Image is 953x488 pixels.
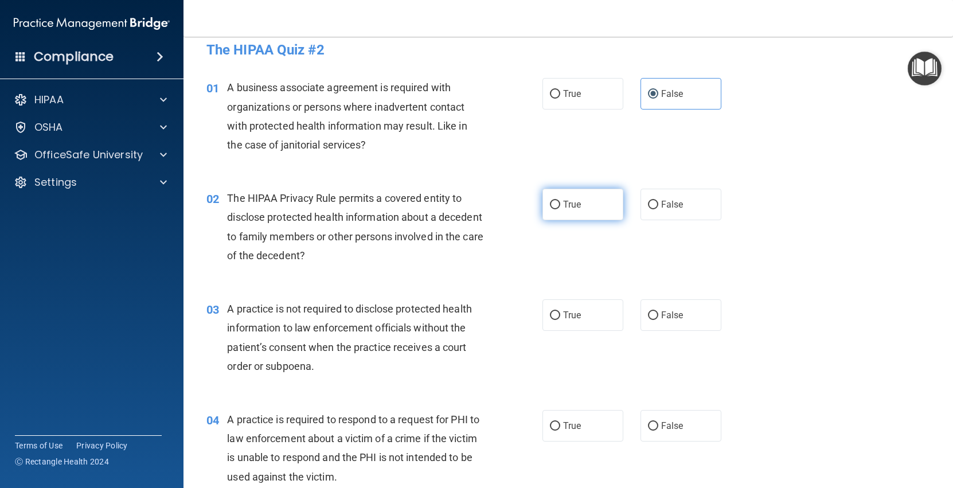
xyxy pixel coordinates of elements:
p: HIPAA [34,93,64,107]
a: HIPAA [14,93,167,107]
span: 01 [206,81,219,95]
span: True [563,310,581,321]
p: OSHA [34,120,63,134]
a: Settings [14,175,167,189]
h4: The HIPAA Quiz #2 [206,42,930,57]
p: OfficeSafe University [34,148,143,162]
input: False [648,90,658,99]
button: Open Resource Center [908,52,942,85]
span: True [563,199,581,210]
iframe: Drift Widget Chat Controller [896,409,939,452]
input: False [648,422,658,431]
a: Privacy Policy [76,440,128,451]
span: False [661,88,683,99]
span: A business associate agreement is required with organizations or persons where inadvertent contac... [227,81,467,151]
input: True [550,311,560,320]
a: OSHA [14,120,167,134]
span: The HIPAA Privacy Rule permits a covered entity to disclose protected health information about a ... [227,192,483,261]
span: True [563,420,581,431]
input: True [550,90,560,99]
span: False [661,310,683,321]
span: A practice is required to respond to a request for PHI to law enforcement about a victim of a cri... [227,413,479,483]
span: Ⓒ Rectangle Health 2024 [15,456,109,467]
input: False [648,311,658,320]
span: 04 [206,413,219,427]
span: False [661,420,683,431]
span: False [661,199,683,210]
input: False [648,201,658,209]
h4: Compliance [34,49,114,65]
span: 03 [206,303,219,317]
input: True [550,422,560,431]
input: True [550,201,560,209]
span: 02 [206,192,219,206]
p: Settings [34,175,77,189]
img: PMB logo [14,12,170,35]
a: Terms of Use [15,440,63,451]
span: A practice is not required to disclose protected health information to law enforcement officials ... [227,303,472,372]
span: True [563,88,581,99]
a: OfficeSafe University [14,148,167,162]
